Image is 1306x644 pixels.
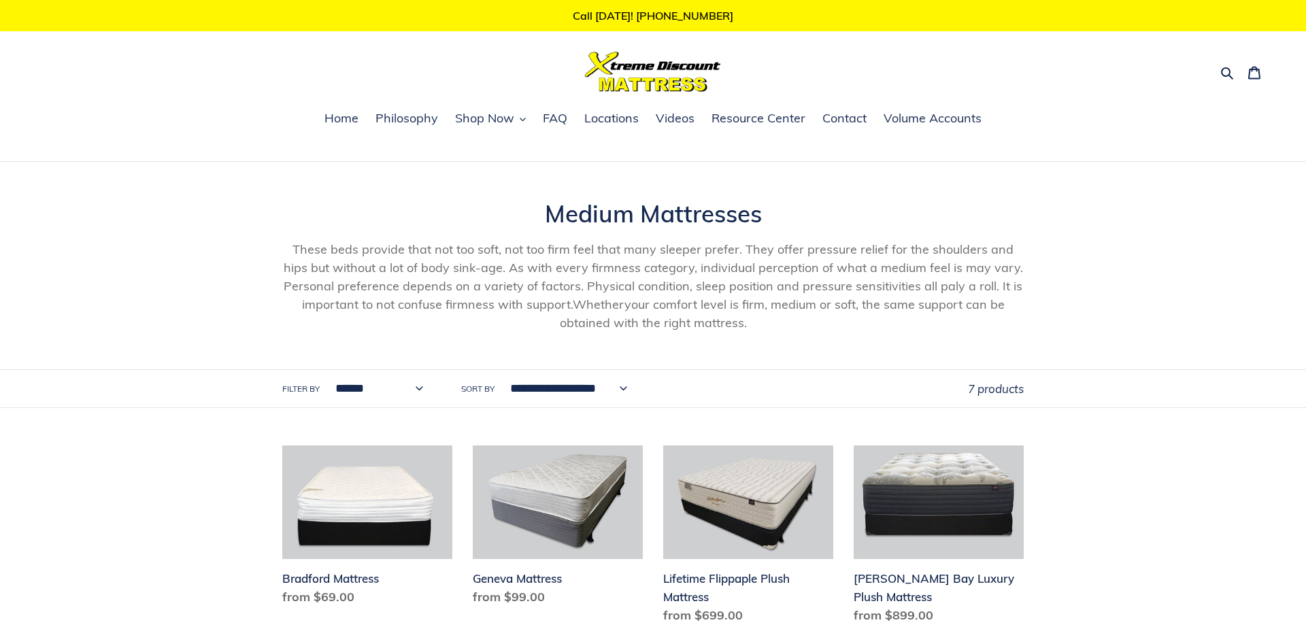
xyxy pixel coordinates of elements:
[448,109,533,129] button: Shop Now
[573,296,624,312] span: Whether
[369,109,445,129] a: Philosophy
[461,383,495,395] label: Sort by
[711,110,805,126] span: Resource Center
[584,110,639,126] span: Locations
[854,445,1024,630] a: Chadwick Bay Luxury Plush Mattress
[375,110,438,126] span: Philosophy
[585,52,721,92] img: Xtreme Discount Mattress
[324,110,358,126] span: Home
[968,382,1024,396] span: 7 products
[473,445,643,611] a: Geneva Mattress
[705,109,812,129] a: Resource Center
[455,110,514,126] span: Shop Now
[877,109,988,129] a: Volume Accounts
[536,109,574,129] a: FAQ
[577,109,646,129] a: Locations
[663,445,833,630] a: Lifetime Flippaple Plush Mattress
[884,110,982,126] span: Volume Accounts
[822,110,867,126] span: Contact
[318,109,365,129] a: Home
[282,445,452,611] a: Bradford Mattress
[282,383,320,395] label: Filter by
[282,240,1024,332] p: These beds provide that not too soft, not too firm feel that many sleeper prefer. They offer pres...
[816,109,873,129] a: Contact
[545,199,762,228] span: Medium Mattresses
[656,110,694,126] span: Videos
[649,109,701,129] a: Videos
[543,110,567,126] span: FAQ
